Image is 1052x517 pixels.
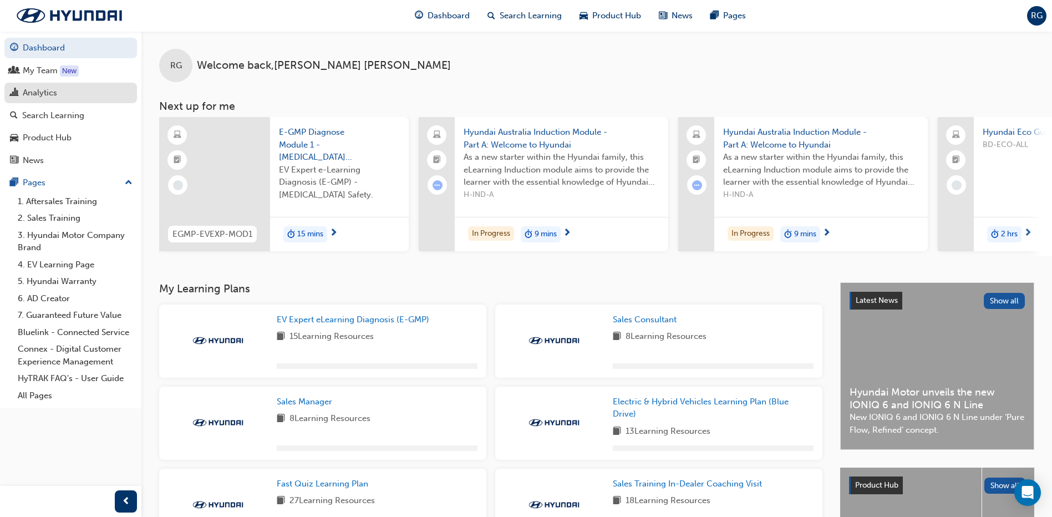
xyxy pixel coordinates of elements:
[174,128,181,143] span: learningResourceType_ELEARNING-icon
[172,228,252,241] span: EGMP-EVEXP-MOD1
[10,88,18,98] span: chart-icon
[13,273,137,290] a: 5. Hyundai Warranty
[187,499,248,510] img: Trak
[197,59,451,72] span: Welcome back , [PERSON_NAME] [PERSON_NAME]
[1024,229,1032,239] span: next-icon
[1027,6,1046,26] button: RG
[277,396,337,408] a: Sales Manager
[13,227,137,256] a: 3. Hyundai Motor Company Brand
[279,126,400,164] span: E-GMP Diagnose Module 1 - [MEDICAL_DATA] Safety
[187,417,248,428] img: Trak
[10,43,18,53] span: guage-icon
[433,153,441,168] span: booktick-icon
[580,9,588,23] span: car-icon
[856,296,898,305] span: Latest News
[524,499,585,510] img: Trak
[289,330,374,344] span: 15 Learning Resources
[952,153,960,168] span: booktick-icon
[122,495,130,509] span: prev-icon
[23,176,45,189] div: Pages
[10,66,18,76] span: people-icon
[849,477,1025,494] a: Product HubShow all
[693,128,700,143] span: laptop-icon
[277,478,373,490] a: Fast Quiz Learning Plan
[13,290,137,307] a: 6. AD Creator
[613,479,762,489] span: Sales Training In-Dealer Coaching Visit
[524,335,585,346] img: Trak
[4,173,137,193] button: Pages
[464,189,659,201] span: H-IND-A
[487,9,495,23] span: search-icon
[187,335,248,346] img: Trak
[141,100,1052,113] h3: Next up for me
[1031,9,1043,22] span: RG
[840,282,1034,450] a: Latest NewsShow allHyundai Motor unveils the new IONIQ 6 and IONIQ 6 N LineNew IONIQ 6 and IONIQ ...
[419,117,668,251] a: Hyundai Australia Induction Module - Part A: Welcome to HyundaiAs a new starter within the Hyunda...
[613,478,766,490] a: Sales Training In-Dealer Coaching Visit
[659,9,667,23] span: news-icon
[723,189,919,201] span: H-IND-A
[952,180,962,190] span: learningRecordVerb_NONE-icon
[991,227,999,242] span: duration-icon
[524,417,585,428] img: Trak
[159,282,822,295] h3: My Learning Plans
[159,117,409,251] a: EGMP-EVEXP-MOD1E-GMP Diagnose Module 1 - [MEDICAL_DATA] SafetyEV Expert e-Learning Diagnosis (E-G...
[613,425,621,439] span: book-icon
[13,256,137,273] a: 4. EV Learning Page
[277,397,332,407] span: Sales Manager
[4,150,137,171] a: News
[4,105,137,126] a: Search Learning
[23,154,44,167] div: News
[613,315,677,325] span: Sales Consultant
[592,9,641,22] span: Product Hub
[723,9,746,22] span: Pages
[23,131,72,144] div: Product Hub
[428,9,470,22] span: Dashboard
[433,128,441,143] span: laptop-icon
[728,226,774,241] div: In Progress
[626,494,710,508] span: 18 Learning Resources
[277,412,285,426] span: book-icon
[10,111,18,121] span: search-icon
[613,330,621,344] span: book-icon
[571,4,650,27] a: car-iconProduct Hub
[702,4,755,27] a: pages-iconPages
[13,307,137,324] a: 7. Guaranteed Future Value
[855,480,898,490] span: Product Hub
[794,228,816,241] span: 9 mins
[6,4,133,27] img: Trak
[60,65,79,77] div: Tooltip anchor
[277,313,434,326] a: EV Expert eLearning Diagnosis (E-GMP)
[173,180,183,190] span: learningRecordVerb_NONE-icon
[10,156,18,166] span: news-icon
[4,83,137,103] a: Analytics
[289,494,375,508] span: 27 Learning Resources
[277,330,285,344] span: book-icon
[952,128,960,143] span: laptop-icon
[174,153,181,168] span: booktick-icon
[613,396,814,420] a: Electric & Hybrid Vehicles Learning Plan (Blue Drive)
[125,176,133,190] span: up-icon
[850,411,1025,436] span: New IONIQ 6 and IONIQ 6 N Line under ‘Pure Flow, Refined’ concept.
[464,126,659,151] span: Hyundai Australia Induction Module - Part A: Welcome to Hyundai
[4,36,137,173] button: DashboardMy TeamAnalyticsSearch LearningProduct HubNews
[626,425,710,439] span: 13 Learning Resources
[277,315,429,325] span: EV Expert eLearning Diagnosis (E-GMP)
[678,117,928,251] a: Hyundai Australia Induction Module - Part A: Welcome to HyundaiAs a new starter within the Hyunda...
[563,229,571,239] span: next-icon
[479,4,571,27] a: search-iconSearch Learning
[984,293,1025,309] button: Show all
[822,229,831,239] span: next-icon
[289,412,370,426] span: 8 Learning Resources
[329,229,338,239] span: next-icon
[13,387,137,404] a: All Pages
[692,180,702,190] span: learningRecordVerb_ATTEMPT-icon
[1014,479,1041,506] div: Open Intercom Messenger
[650,4,702,27] a: news-iconNews
[693,153,700,168] span: booktick-icon
[535,228,557,241] span: 9 mins
[13,341,137,370] a: Connex - Digital Customer Experience Management
[13,370,137,387] a: HyTRAK FAQ's - User Guide
[464,151,659,189] span: As a new starter within the Hyundai family, this eLearning Induction module aims to provide the l...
